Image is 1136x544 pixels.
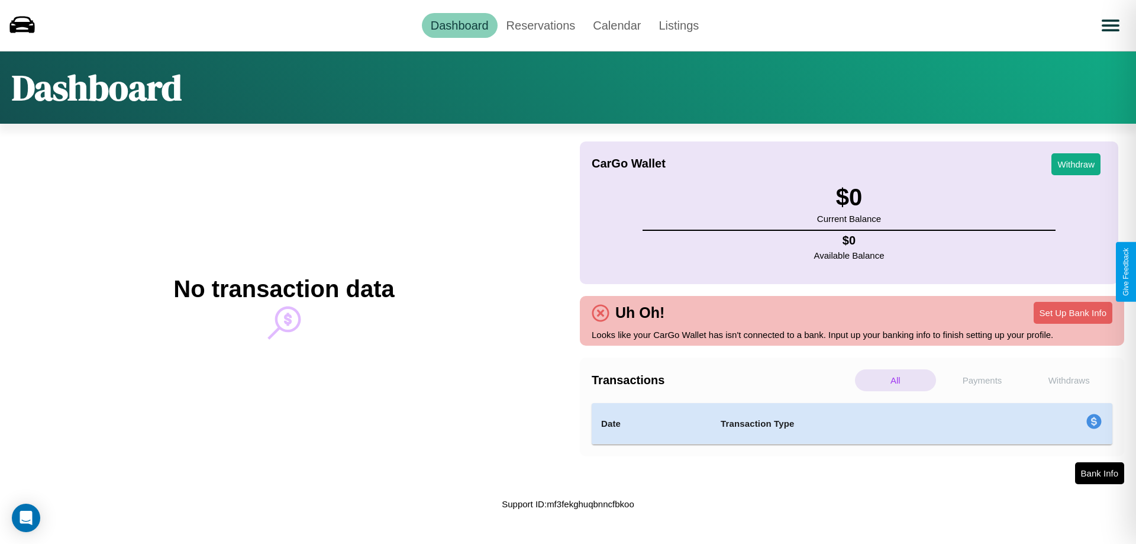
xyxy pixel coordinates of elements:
[1094,9,1127,42] button: Open menu
[592,403,1112,445] table: simple table
[502,496,634,512] p: Support ID: mf3fekghuqbnncfbkoo
[584,13,650,38] a: Calendar
[650,13,708,38] a: Listings
[1034,302,1112,324] button: Set Up Bank Info
[173,276,394,302] h2: No transaction data
[12,63,182,112] h1: Dashboard
[1075,462,1124,484] button: Bank Info
[609,304,670,321] h4: Uh Oh!
[942,369,1023,391] p: Payments
[592,157,666,170] h4: CarGo Wallet
[422,13,498,38] a: Dashboard
[592,327,1112,343] p: Looks like your CarGo Wallet has isn't connected to a bank. Input up your banking info to finish ...
[12,504,40,532] div: Open Intercom Messenger
[1028,369,1109,391] p: Withdraws
[592,374,852,387] h4: Transactions
[601,417,702,431] h4: Date
[814,234,885,247] h4: $ 0
[498,13,585,38] a: Reservations
[721,417,989,431] h4: Transaction Type
[817,211,881,227] p: Current Balance
[855,369,936,391] p: All
[817,184,881,211] h3: $ 0
[1122,248,1130,296] div: Give Feedback
[1051,153,1100,175] button: Withdraw
[814,247,885,263] p: Available Balance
